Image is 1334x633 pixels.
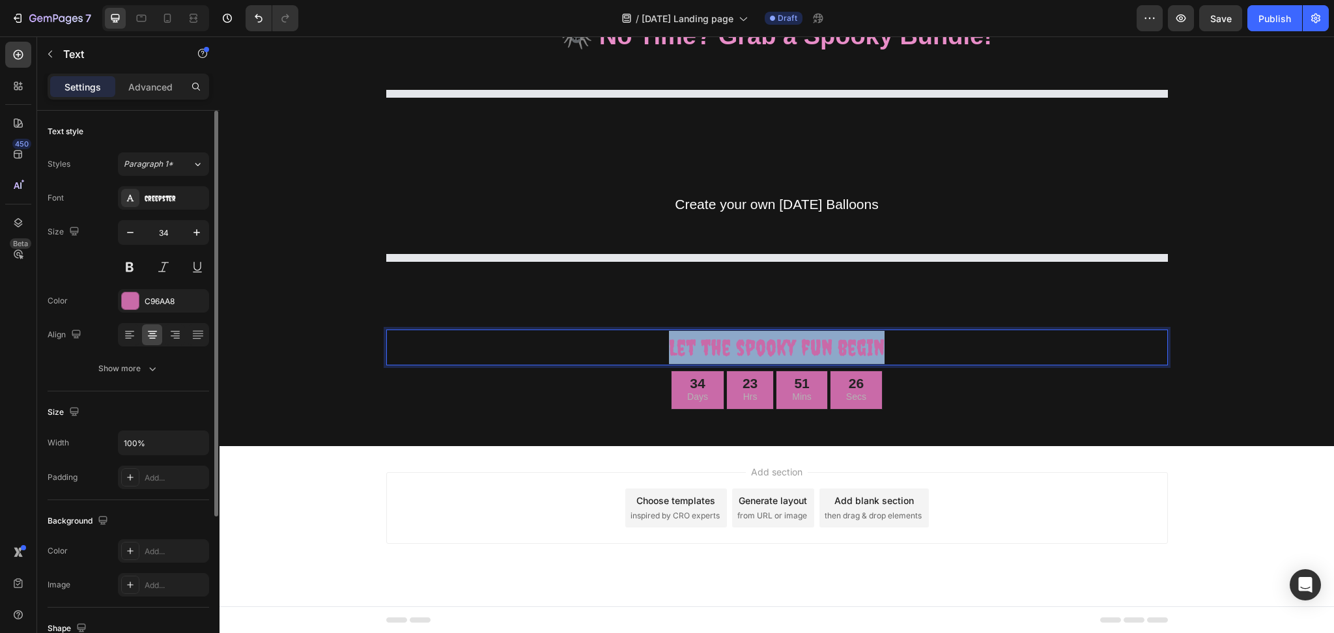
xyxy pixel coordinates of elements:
div: Add... [145,472,206,484]
button: Publish [1247,5,1302,31]
div: Add blank section [615,457,694,471]
p: Mins [573,354,592,367]
span: Add section [526,429,588,442]
div: Undo/Redo [246,5,298,31]
div: Text style [48,126,83,137]
p: Secs [627,354,647,367]
p: Days [468,354,489,367]
p: Hrs [523,354,538,367]
div: Creepster [145,193,206,204]
p: Text [63,46,174,62]
span: then drag & drop elements [605,473,702,485]
div: Generate layout [519,457,588,471]
div: Size [48,404,82,421]
span: [DATE] Landing page [642,12,733,25]
div: 26 [627,340,647,354]
p: 7 [85,10,91,26]
div: Styles [48,158,70,170]
div: 23 [523,340,538,354]
div: Add... [145,580,206,591]
div: Add... [145,546,206,557]
iframe: Design area [220,36,1334,633]
button: Paragraph 1* [118,152,209,176]
div: Background [48,513,111,530]
div: C96AA8 [145,296,206,307]
div: Font [48,192,64,204]
div: Align [48,326,84,344]
input: Auto [119,431,208,455]
span: / [636,12,639,25]
div: Beta [10,238,31,249]
div: Publish [1258,12,1291,25]
span: Save [1210,13,1232,24]
span: Paragraph 1* [124,158,173,170]
div: Open Intercom Messenger [1290,569,1321,600]
div: Show more [98,362,159,375]
button: 7 [5,5,97,31]
div: Image [48,579,70,591]
p: Advanced [128,80,173,94]
div: Width [48,437,69,449]
div: 34 [468,340,489,354]
button: Show more [48,357,209,380]
button: Save [1199,5,1242,31]
div: Color [48,545,68,557]
span: inspired by CRO experts [411,473,500,485]
div: Color [48,295,68,307]
div: Padding [48,471,78,483]
div: Choose templates [417,457,496,471]
div: 450 [12,139,31,149]
span: from URL or image [518,473,588,485]
div: Size [48,223,82,241]
span: Draft [778,12,797,24]
p: Settings [64,80,101,94]
div: 51 [573,340,592,354]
